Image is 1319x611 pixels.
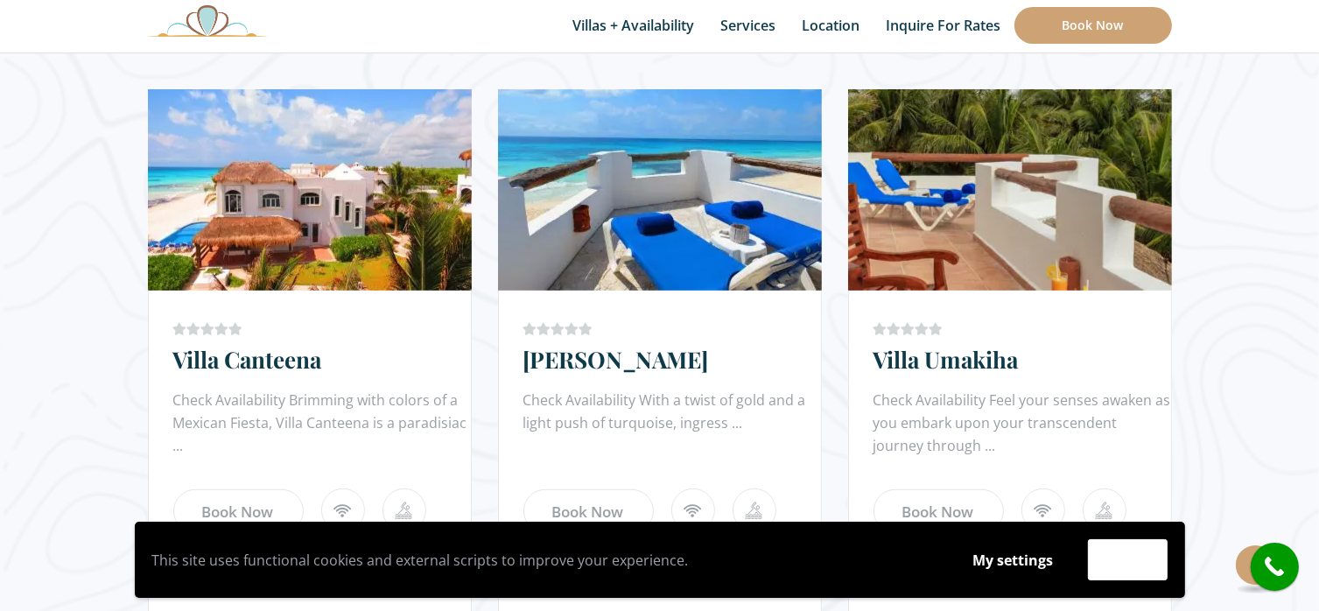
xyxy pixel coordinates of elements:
[173,344,322,375] a: Villa Canteena
[1251,543,1299,591] a: call
[148,4,267,37] img: Awesome Logo
[873,344,1019,375] a: Villa Umakiha
[957,540,1070,580] button: My settings
[523,389,821,459] div: Check Availability With a twist of gold and a light push of turquoise, ingress ...
[152,547,939,573] p: This site uses functional cookies and external scripts to improve your experience.
[873,389,1171,459] div: Check Availability Feel your senses awaken as you embark upon your transcendent journey through ...
[173,389,471,459] div: Check Availability Brimming with colors of a Mexican Fiesta, Villa Canteena is a paradisiac ...
[523,489,654,533] a: Book Now
[1014,7,1172,44] a: Book Now
[173,489,304,533] a: Book Now
[1088,539,1168,580] button: Accept
[1255,547,1294,586] i: call
[523,344,709,375] a: [PERSON_NAME]
[873,489,1004,533] a: Book Now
